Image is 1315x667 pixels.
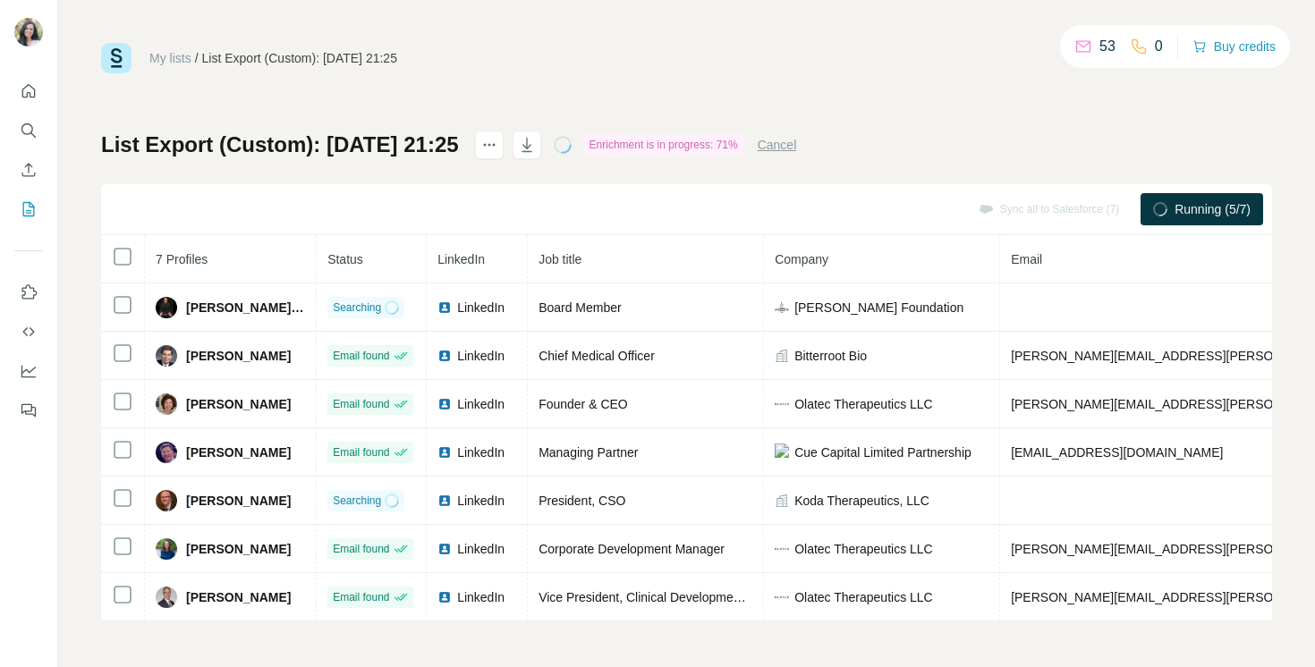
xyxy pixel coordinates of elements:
[333,589,389,605] span: Email found
[437,542,452,556] img: LinkedIn logo
[1011,445,1223,460] span: [EMAIL_ADDRESS][DOMAIN_NAME]
[156,442,177,463] img: Avatar
[156,252,208,266] span: 7 Profiles
[758,136,797,154] button: Cancel
[333,348,389,364] span: Email found
[156,587,177,608] img: Avatar
[794,395,933,413] span: Olatec Therapeutics LLC
[333,396,389,412] span: Email found
[437,349,452,363] img: LinkedIn logo
[437,590,452,604] img: LinkedIn logo
[457,443,505,461] span: LinkedIn
[539,300,622,315] span: Board Member
[457,540,505,558] span: LinkedIn
[14,114,43,147] button: Search
[327,252,363,266] span: Status
[539,494,625,508] span: President, CSO
[333,300,381,316] span: Searching
[186,395,291,413] span: [PERSON_NAME]
[539,590,809,604] span: Vice President, Clinical Development Operations
[14,394,43,426] button: Feedback
[584,134,743,156] div: Enrichment is in progress: 71%
[539,445,638,460] span: Managing Partner
[457,299,505,317] span: LinkedIn
[156,393,177,415] img: Avatar
[14,75,43,107] button: Quick start
[195,49,199,67] li: /
[437,252,485,266] span: LinkedIn
[333,493,381,509] span: Searching
[1155,36,1163,57] p: 0
[156,490,177,511] img: Avatar
[775,252,828,266] span: Company
[437,445,452,460] img: LinkedIn logo
[186,347,291,365] span: [PERSON_NAME]
[539,252,581,266] span: Job title
[457,588,505,606] span: LinkedIn
[156,345,177,367] img: Avatar
[794,540,933,558] span: Olatec Therapeutics LLC
[14,154,43,186] button: Enrich CSV
[775,542,789,556] img: company-logo
[775,300,789,315] img: company-logo
[539,349,655,363] span: Chief Medical Officer
[101,131,459,159] h1: List Export (Custom): [DATE] 21:25
[1011,252,1042,266] span: Email
[333,541,389,557] span: Email found
[156,538,177,560] img: Avatar
[794,299,963,317] span: [PERSON_NAME] Foundation
[149,51,191,65] a: My lists
[437,397,452,411] img: LinkedIn logo
[14,316,43,348] button: Use Surfe API
[437,300,452,315] img: LinkedIn logo
[775,590,789,604] img: company-logo
[794,588,933,606] span: Olatec Therapeutics LLC
[457,492,505,510] span: LinkedIn
[101,43,131,73] img: Surfe Logo
[14,193,43,225] button: My lists
[333,444,389,460] span: Email found
[202,49,397,67] div: List Export (Custom): [DATE] 21:25
[14,355,43,387] button: Dashboard
[186,588,291,606] span: [PERSON_NAME]
[475,131,504,159] button: actions
[1175,200,1251,218] span: Running (5/7)
[775,397,789,411] img: company-logo
[457,347,505,365] span: LinkedIn
[794,492,929,510] span: Koda Therapeutics, LLC
[186,492,291,510] span: [PERSON_NAME]
[14,276,43,308] button: Use Surfe on LinkedIn
[1192,34,1276,59] button: Buy credits
[457,395,505,413] span: LinkedIn
[775,443,789,461] img: company-logo
[539,397,628,411] span: Founder & CEO
[794,347,867,365] span: Bitterroot Bio
[156,297,177,318] img: Avatar
[539,542,725,556] span: Corporate Development Manager
[794,443,971,461] span: Cue Capital Limited Partnership
[186,443,291,461] span: [PERSON_NAME]
[14,18,43,46] img: Avatar
[1099,36,1116,57] p: 53
[186,540,291,558] span: [PERSON_NAME]
[437,494,452,508] img: LinkedIn logo
[186,299,305,317] span: [PERSON_NAME], MBB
